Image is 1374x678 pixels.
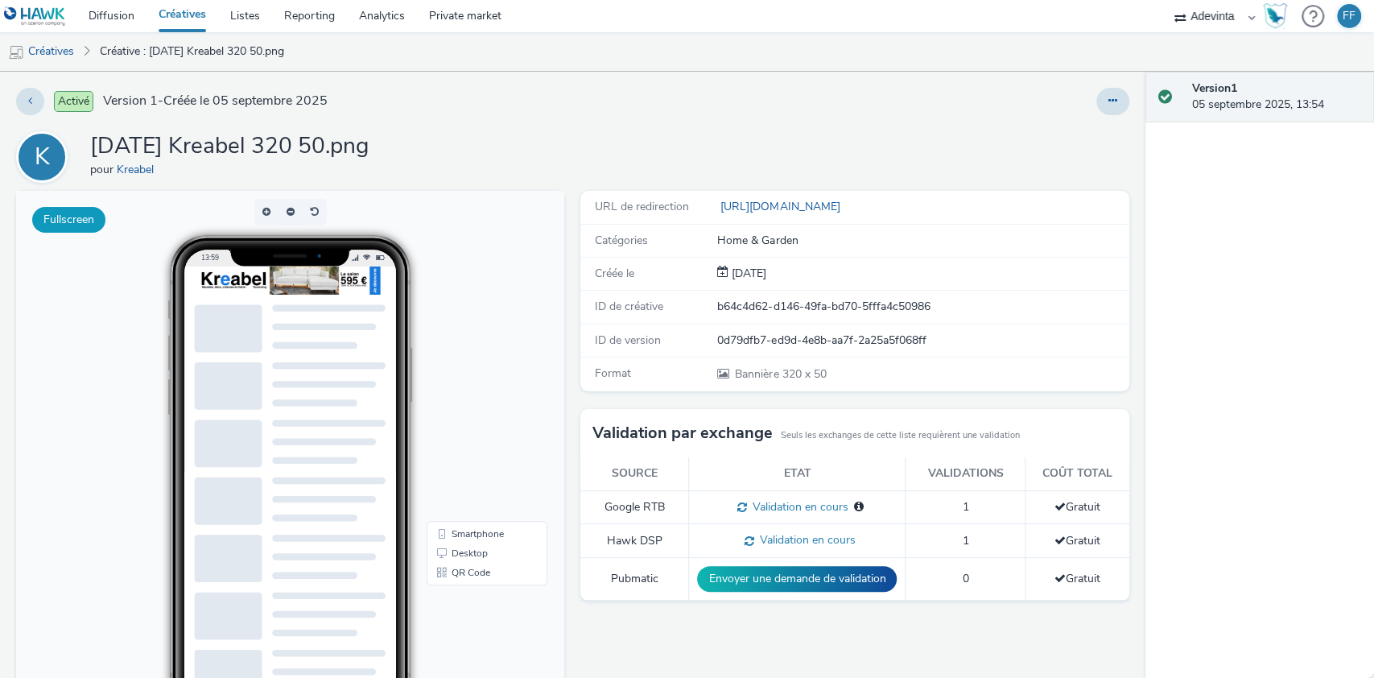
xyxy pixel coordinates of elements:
[1263,3,1294,29] a: Hawk Academy
[689,457,906,490] th: Etat
[733,366,826,382] span: 320 x 50
[35,134,50,180] div: K
[746,499,848,515] span: Validation en cours
[717,333,1127,349] div: 0d79dfb7-ed9d-4e8b-aa7f-2a25a5f068ff
[717,233,1127,249] div: Home & Garden
[906,457,1025,490] th: Validations
[962,499,968,515] span: 1
[717,299,1127,315] div: b64c4d62-d146-49fa-bd70-5fffa4c50986
[32,207,105,233] button: Fullscreen
[962,571,968,586] span: 0
[595,299,663,314] span: ID de créative
[1192,81,1361,114] div: 05 septembre 2025, 13:54
[90,162,117,177] span: pour
[435,338,488,348] span: Smartphone
[1054,499,1100,515] span: Gratuit
[754,532,856,548] span: Validation en cours
[103,92,328,110] span: Version 1 - Créée le 05 septembre 2025
[781,429,1020,442] small: Seuls les exchanges de cette liste requièrent une validation
[8,44,24,60] img: mobile
[4,6,66,27] img: undefined Logo
[592,421,773,445] h3: Validation par exchange
[735,366,782,382] span: Bannière
[595,233,648,248] span: Catégories
[1054,571,1100,586] span: Gratuit
[580,558,689,601] td: Pubmatic
[414,333,528,353] li: Smartphone
[117,162,160,177] a: Kreabel
[16,149,74,164] a: K
[54,91,93,112] span: Activé
[1025,457,1129,490] th: Coût total
[595,366,631,381] span: Format
[92,32,292,71] a: Créative : [DATE] Kreabel 320 50.png
[414,372,528,391] li: QR Code
[962,533,968,548] span: 1
[435,377,474,387] span: QR Code
[1343,4,1355,28] div: FF
[580,490,689,524] td: Google RTB
[435,358,472,367] span: Desktop
[1263,3,1287,29] img: Hawk Academy
[90,131,369,162] h1: [DATE] Kreabel 320 50.png
[595,199,689,214] span: URL de redirection
[1192,81,1237,96] strong: Version 1
[184,76,365,104] img: Advertisement preview
[414,353,528,372] li: Desktop
[595,333,661,348] span: ID de version
[728,266,766,281] span: [DATE]
[185,62,203,71] span: 13:59
[1054,533,1100,548] span: Gratuit
[728,266,766,282] div: Création 05 septembre 2025, 13:54
[697,566,897,592] button: Envoyer une demande de validation
[580,457,689,490] th: Source
[580,524,689,558] td: Hawk DSP
[595,266,634,281] span: Créée le
[717,199,846,214] a: [URL][DOMAIN_NAME]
